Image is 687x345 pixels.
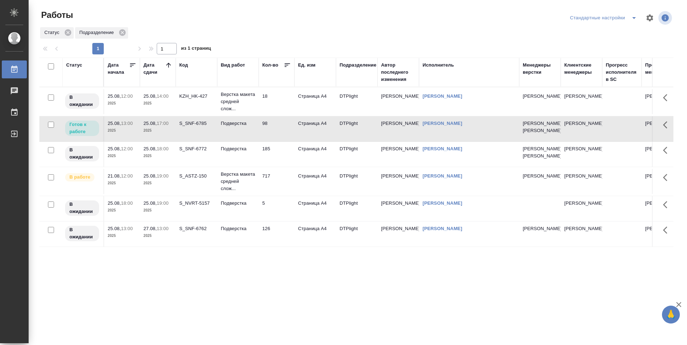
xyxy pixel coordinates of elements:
td: [PERSON_NAME] [377,169,419,194]
p: Подверстка [221,120,255,127]
p: 25.08, [143,93,157,99]
td: [PERSON_NAME] [642,142,683,167]
p: 13:00 [121,121,133,126]
p: 14:00 [157,93,169,99]
td: [PERSON_NAME] [561,89,602,114]
button: Здесь прячутся важные кнопки [659,142,676,159]
p: 2025 [108,100,136,107]
div: S_SNF-6762 [179,225,214,232]
p: 25.08, [108,226,121,231]
td: 5 [259,196,294,221]
a: [PERSON_NAME] [423,173,462,179]
td: Страница А4 [294,222,336,247]
div: Исполнитель [423,62,454,69]
p: В ожидании [69,146,95,161]
span: 🙏 [665,307,677,322]
button: Здесь прячутся важные кнопки [659,89,676,106]
button: Здесь прячутся важные кнопки [659,169,676,186]
p: 2025 [108,232,136,239]
td: Страница А4 [294,169,336,194]
td: 717 [259,169,294,194]
div: S_SNF-6772 [179,145,214,152]
button: Здесь прячутся важные кнопки [659,196,676,213]
div: Исполнитель может приступить к работе [64,120,100,137]
p: 19:00 [157,173,169,179]
p: 17:00 [157,121,169,126]
p: 12:00 [121,173,133,179]
p: 2025 [108,127,136,134]
div: Статус [66,62,82,69]
div: Исполнитель назначен, приступать к работе пока рано [64,93,100,110]
p: 2025 [108,207,136,214]
p: Подразделение [79,29,116,36]
span: Настроить таблицу [641,9,658,26]
p: Подверстка [221,145,255,152]
p: В ожидании [69,226,95,240]
p: 25.08, [143,121,157,126]
td: Страница А4 [294,142,336,167]
td: 185 [259,142,294,167]
p: 13:00 [121,226,133,231]
p: 13:00 [157,226,169,231]
td: [PERSON_NAME] [642,89,683,114]
p: В ожидании [69,94,95,108]
p: [PERSON_NAME] [523,225,557,232]
p: [PERSON_NAME], [PERSON_NAME] [523,120,557,134]
p: Готов к работе [69,121,95,135]
div: Ед. изм [298,62,316,69]
td: Страница А4 [294,196,336,221]
p: 2025 [143,152,172,160]
div: Дата сдачи [143,62,165,76]
p: [PERSON_NAME], [PERSON_NAME] [523,145,557,160]
div: Вид работ [221,62,245,69]
p: Подверстка [221,200,255,207]
button: Здесь прячутся важные кнопки [659,222,676,239]
p: Верстка макета средней слож... [221,91,255,112]
div: S_NVRT-5157 [179,200,214,207]
td: [PERSON_NAME] [642,169,683,194]
span: Работы [39,9,73,21]
p: 2025 [108,180,136,187]
p: 2025 [143,232,172,239]
p: 25.08, [143,146,157,151]
div: Исполнитель назначен, приступать к работе пока рано [64,225,100,242]
p: 12:00 [121,93,133,99]
td: DTPlight [336,142,377,167]
p: 18:00 [157,146,169,151]
p: 2025 [108,152,136,160]
button: Здесь прячутся важные кнопки [659,116,676,133]
button: 🙏 [662,306,680,324]
div: Кол-во [262,62,278,69]
td: [PERSON_NAME] [377,142,419,167]
p: В ожидании [69,201,95,215]
td: [PERSON_NAME] [642,116,683,141]
td: DTPlight [336,116,377,141]
a: [PERSON_NAME] [423,226,462,231]
div: Дата начала [108,62,129,76]
div: Подразделение [340,62,376,69]
p: В работе [69,174,90,181]
p: 25.08, [108,200,121,206]
td: 126 [259,222,294,247]
div: Клиентские менеджеры [564,62,599,76]
div: Исполнитель выполняет работу [64,172,100,182]
td: DTPlight [336,89,377,114]
p: 25.08, [108,121,121,126]
p: 27.08, [143,226,157,231]
td: [PERSON_NAME] [377,89,419,114]
td: [PERSON_NAME] [377,196,419,221]
td: [PERSON_NAME] [642,196,683,221]
td: 18 [259,89,294,114]
div: Менеджеры верстки [523,62,557,76]
p: 21.08, [108,173,121,179]
p: 2025 [143,100,172,107]
p: 2025 [143,127,172,134]
td: 98 [259,116,294,141]
div: KZH_HK-427 [179,93,214,100]
div: Исполнитель назначен, приступать к работе пока рано [64,145,100,162]
a: [PERSON_NAME] [423,93,462,99]
p: 2025 [143,207,172,214]
td: [PERSON_NAME] [642,222,683,247]
span: из 1 страниц [181,44,211,54]
td: [PERSON_NAME] [561,222,602,247]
